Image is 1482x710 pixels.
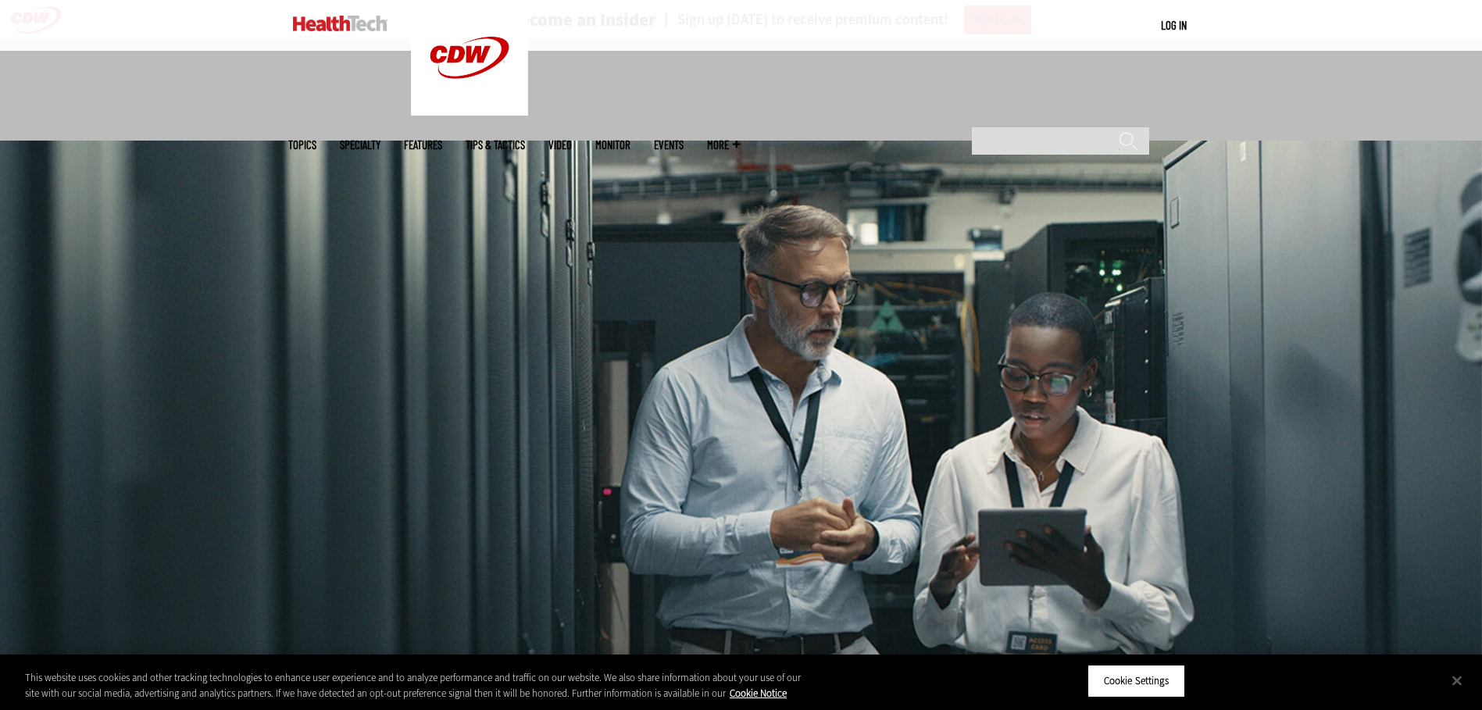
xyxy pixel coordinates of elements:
button: Cookie Settings [1087,665,1185,698]
a: CDW [411,103,528,120]
div: This website uses cookies and other tracking technologies to enhance user experience and to analy... [25,670,815,701]
button: Close [1440,663,1474,698]
a: More information about your privacy [730,687,787,700]
a: MonITor [595,139,630,151]
a: Features [404,139,442,151]
a: Events [654,139,684,151]
img: Home [293,16,387,31]
span: Specialty [340,139,380,151]
span: Topics [288,139,316,151]
a: Log in [1161,18,1187,32]
a: Tips & Tactics [466,139,525,151]
a: Video [548,139,572,151]
span: More [707,139,740,151]
div: User menu [1161,17,1187,34]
